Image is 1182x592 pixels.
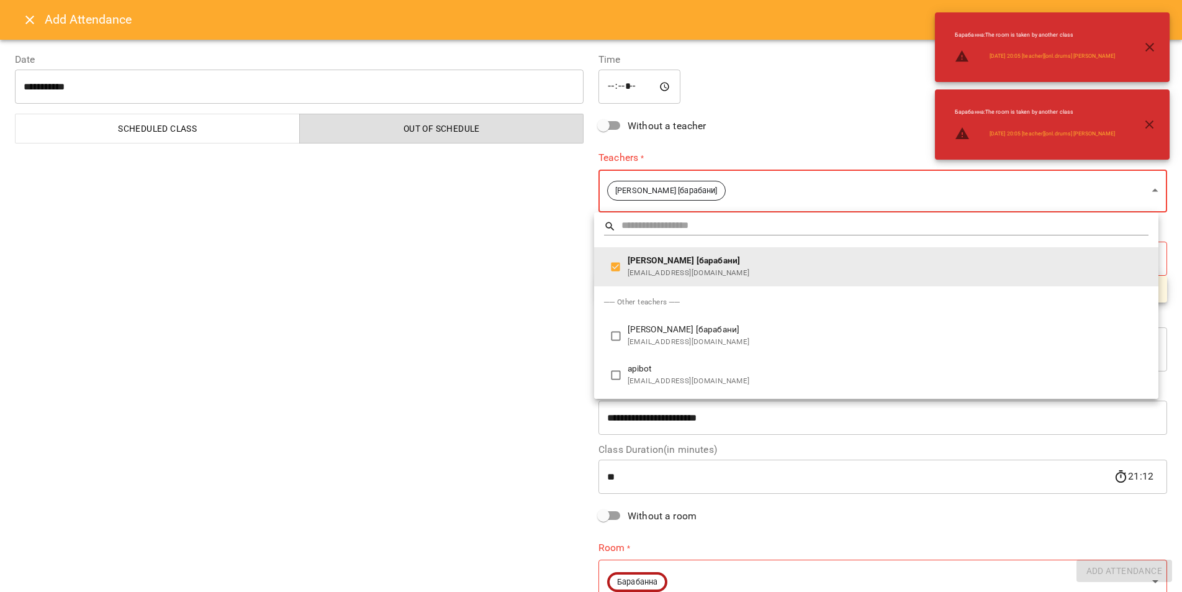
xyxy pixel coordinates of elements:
span: [PERSON_NAME] [барабани] [628,324,1148,336]
a: [DATE] 20:05 [teacher][onl.drums] [PERSON_NAME] [990,130,1115,138]
span: ── Other teachers ── [604,298,680,306]
a: [DATE] 20:05 [teacher][onl.drums] [PERSON_NAME] [990,52,1115,60]
span: [EMAIL_ADDRESS][DOMAIN_NAME] [628,375,1148,388]
li: Барабанна : The room is taken by another class [945,103,1125,121]
span: [EMAIL_ADDRESS][DOMAIN_NAME] [628,336,1148,348]
span: apibot [628,363,1148,375]
li: Барабанна : The room is taken by another class [945,26,1125,44]
span: [EMAIL_ADDRESS][DOMAIN_NAME] [628,267,1148,280]
span: [PERSON_NAME] [барабани] [628,255,1148,267]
